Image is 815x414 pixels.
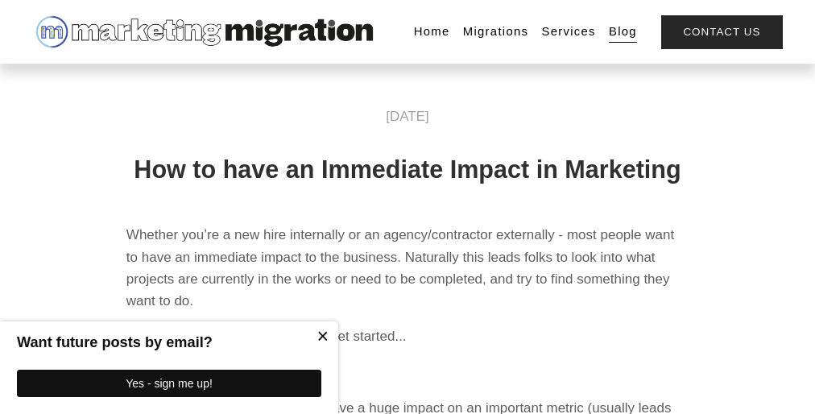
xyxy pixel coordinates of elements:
[126,325,689,347] p: But there is a much better way to get started...
[126,224,689,312] p: Whether you’re a new hire internally or an agency/contractor externally - most people want to hav...
[386,109,429,124] span: [DATE]
[463,20,528,44] a: Migrations
[17,333,304,353] h4: Want future posts by email?
[17,370,321,397] button: Yes - sign me up!
[609,20,637,44] a: Blog
[306,321,338,354] button: Close
[126,155,689,184] h1: How to have an Immediate Impact in Marketing
[541,20,595,44] a: Services
[32,12,374,52] img: Marketing Migration
[414,20,450,44] a: Home
[661,15,782,49] a: Contact Us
